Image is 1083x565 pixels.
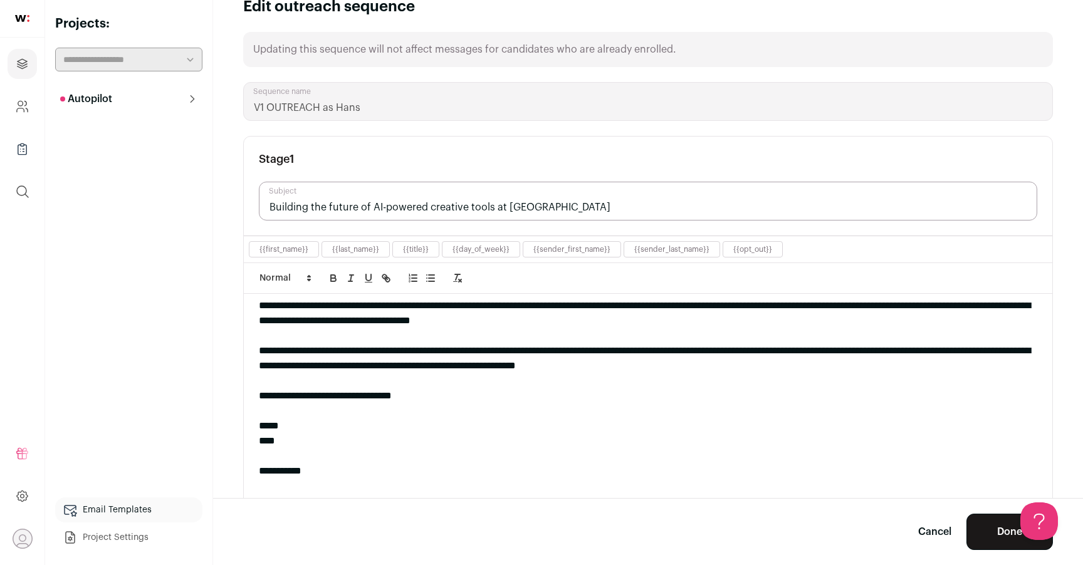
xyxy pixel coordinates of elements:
button: {{first_name}} [259,244,308,254]
p: Autopilot [60,91,112,106]
input: Subject [259,182,1037,220]
h3: Stage [259,152,295,167]
a: Projects [8,49,37,79]
button: {{sender_last_name}} [634,244,709,254]
button: Done [966,514,1053,550]
div: Updating this sequence will not affect messages for candidates who are already enrolled. [243,32,1053,67]
a: Project Settings [55,525,202,550]
button: {{sender_first_name}} [533,244,610,254]
h2: Projects: [55,15,202,33]
button: {{last_name}} [332,244,379,254]
button: Autopilot [55,86,202,111]
button: {{opt_out}} [733,244,772,254]
a: Email Templates [55,497,202,522]
a: Company and ATS Settings [8,91,37,122]
button: {{title}} [403,244,429,254]
span: 1 [290,153,295,165]
a: Cancel [918,524,951,539]
img: wellfound-shorthand-0d5821cbd27db2630d0214b213865d53afaa358527fdda9d0ea32b1df1b89c2c.svg [15,15,29,22]
iframe: Help Scout Beacon - Open [1020,502,1058,540]
button: {{day_of_week}} [453,244,510,254]
button: Open dropdown [13,529,33,549]
input: Sequence name [243,82,1053,121]
a: Company Lists [8,134,37,164]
